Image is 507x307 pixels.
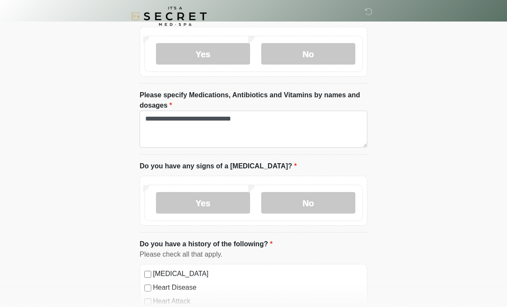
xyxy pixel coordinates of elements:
img: It's A Secret Med Spa Logo [131,6,207,26]
label: No [261,43,355,65]
label: [MEDICAL_DATA] [153,269,363,279]
label: Do you have a history of the following? [140,239,272,249]
input: [MEDICAL_DATA] [144,271,151,278]
label: Heart Disease [153,282,363,293]
label: Do you have any signs of a [MEDICAL_DATA]? [140,161,297,171]
label: Heart Attack [153,296,363,307]
label: Please specify Medications, Antibiotics and Vitamins by names and dosages [140,90,367,111]
label: No [261,192,355,214]
div: Please check all that apply. [140,249,367,260]
label: Yes [156,43,250,65]
label: Yes [156,192,250,214]
input: Heart Disease [144,285,151,291]
input: Heart Attack [144,298,151,305]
